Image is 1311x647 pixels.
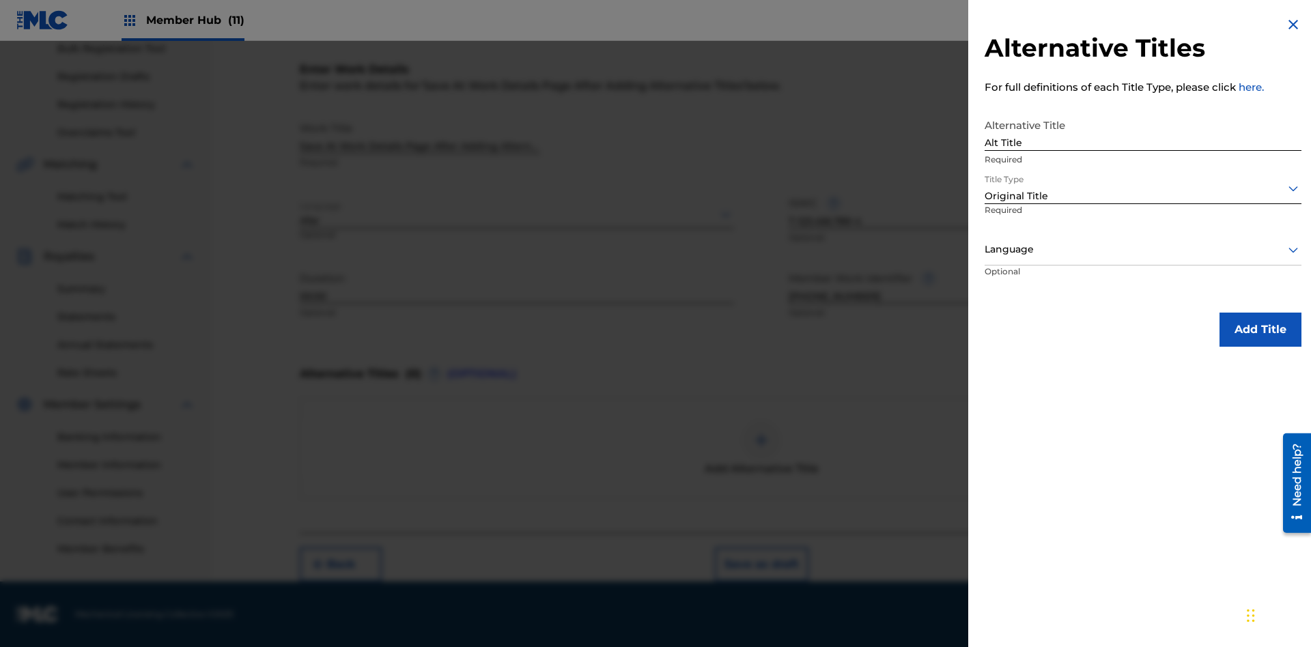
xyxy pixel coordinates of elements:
[16,10,69,30] img: MLC Logo
[985,80,1301,96] p: For full definitions of each Title Type, please click
[985,204,1086,235] p: Required
[122,12,138,29] img: Top Rightsholders
[985,265,1087,296] p: Optional
[1239,81,1264,94] a: here.
[1247,595,1255,636] div: Drag
[985,33,1301,63] h2: Alternative Titles
[1243,581,1311,647] iframe: Chat Widget
[1273,428,1311,540] iframe: Resource Center
[146,12,244,28] span: Member Hub
[1220,313,1301,347] button: Add Title
[228,14,244,27] span: (11)
[985,154,1301,166] p: Required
